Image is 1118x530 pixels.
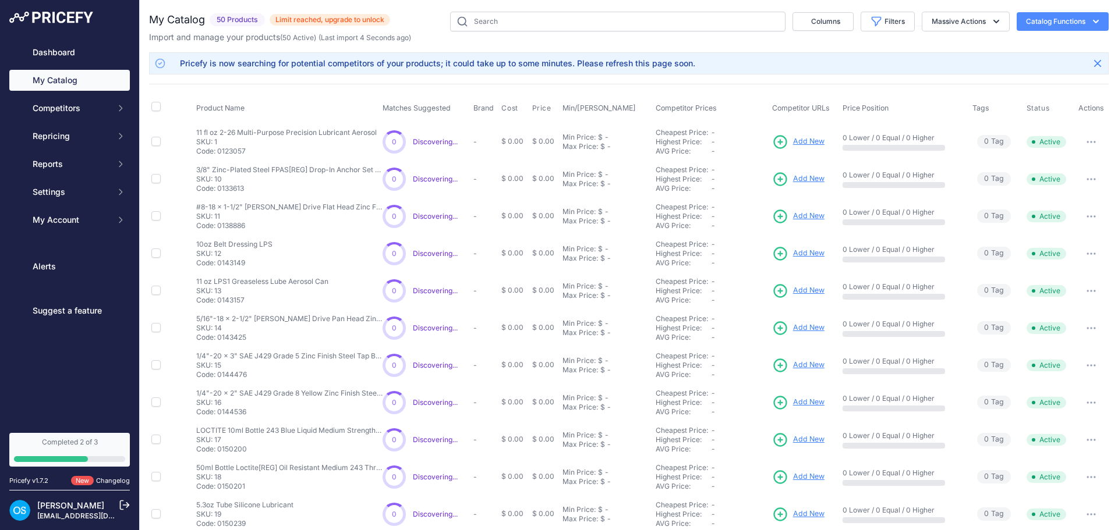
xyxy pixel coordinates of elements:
[984,434,989,445] span: 0
[413,212,458,220] a: Discovering...
[532,286,554,294] span: $ 0.00
[196,286,328,296] p: SKU: 13
[196,389,383,398] p: 1/4"-20 x 2" SAE J429 Grade 8 Yellow Zinc Finish Steel Tap Bolt
[656,351,708,360] a: Cheapest Price:
[977,358,1011,372] span: Tag
[656,165,708,174] a: Cheapest Price:
[712,389,715,397] span: -
[656,426,708,435] a: Cheapest Price:
[196,147,377,156] p: Code: 0123057
[392,212,397,221] span: 0
[861,12,915,31] button: Filters
[413,175,458,183] span: Discovering...
[532,435,554,443] span: $ 0.00
[712,202,715,211] span: -
[793,397,825,408] span: Add New
[984,397,989,408] span: 0
[196,165,383,175] p: 3/8" Zinc-Plated Steel FPAS[REG] Drop-In Anchor Set Tool
[793,285,825,296] span: Add New
[600,328,605,337] div: $
[656,147,712,156] div: AVG Price:
[605,291,611,300] div: -
[712,165,715,174] span: -
[1027,397,1066,408] span: Active
[562,244,596,254] div: Min Price:
[984,173,989,184] span: 0
[600,216,605,226] div: $
[772,432,825,448] a: Add New
[33,130,109,142] span: Repricing
[501,323,523,332] span: $ 0.00
[196,361,383,370] p: SKU: 15
[843,170,960,180] p: 0 Lower / 0 Equal / 0 Higher
[656,184,712,193] div: AVG Price:
[605,440,611,449] div: -
[196,398,383,407] p: SKU: 16
[656,104,717,112] span: Competitor Prices
[33,158,109,170] span: Reports
[532,174,554,183] span: $ 0.00
[603,170,608,179] div: -
[598,207,603,216] div: $
[196,137,377,147] p: SKU: 1
[843,394,960,403] p: 0 Lower / 0 Equal / 0 Higher
[603,431,608,440] div: -
[977,247,1011,260] span: Tag
[605,216,611,226] div: -
[712,137,715,146] span: -
[712,249,715,258] span: -
[562,179,598,188] div: Max Price:
[532,104,554,113] button: Price
[712,277,715,286] span: -
[712,333,715,342] span: -
[413,510,458,518] a: Discovering...
[598,170,603,179] div: $
[712,258,715,267] span: -
[843,431,960,440] p: 0 Lower / 0 Equal / 0 Higher
[9,70,130,91] a: My Catalog
[196,249,273,258] p: SKU: 12
[392,286,397,296] span: 0
[656,435,712,444] div: Highest Price:
[977,172,1011,186] span: Tag
[501,104,520,113] button: Cost
[712,286,715,295] span: -
[793,248,825,259] span: Add New
[37,511,159,520] a: [EMAIL_ADDRESS][DOMAIN_NAME]
[598,393,603,403] div: $
[37,500,104,510] a: [PERSON_NAME]
[656,286,712,296] div: Highest Price:
[772,208,825,225] a: Add New
[196,351,383,361] p: 1/4"-20 x 3" SAE J429 Grade 5 Zinc Finish Steel Tap Bolt
[712,147,715,155] span: -
[562,282,596,291] div: Min Price:
[598,356,603,365] div: $
[413,472,458,481] a: Discovering...
[501,248,523,257] span: $ 0.00
[562,216,598,226] div: Max Price:
[392,249,397,258] span: 0
[196,240,273,249] p: 10oz Belt Dressing LPS
[9,209,130,230] button: My Account
[413,435,458,444] a: Discovering...
[501,435,523,443] span: $ 0.00
[532,323,554,332] span: $ 0.00
[603,133,608,142] div: -
[712,435,715,444] span: -
[562,440,598,449] div: Max Price:
[977,209,1011,223] span: Tag
[1078,104,1104,112] span: Actions
[600,142,605,151] div: $
[383,104,451,112] span: Matches Suggested
[1027,136,1066,148] span: Active
[984,285,989,296] span: 0
[196,314,383,323] p: 5/16"-18 x 2-1/2" [PERSON_NAME] Drive Pan Head Zinc Finish Type F Point Steel Thread Cutting Screw
[712,296,715,304] span: -
[1017,12,1109,31] button: Catalog Functions
[1027,322,1066,334] span: Active
[656,389,708,397] a: Cheapest Price:
[196,175,383,184] p: SKU: 10
[196,370,383,379] p: Code: 0144476
[413,398,458,407] a: Discovering...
